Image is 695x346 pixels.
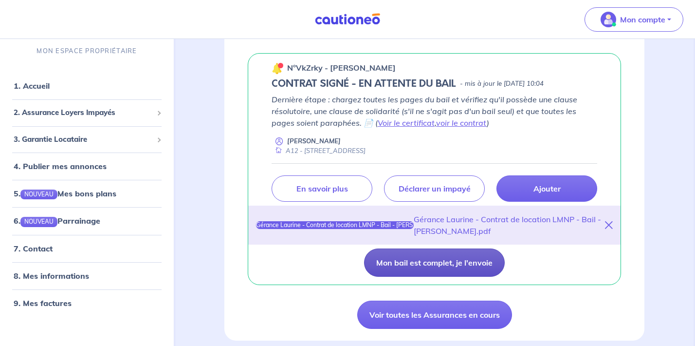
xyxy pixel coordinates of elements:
[585,7,683,32] button: illu_account_valid_menu.svgMon compte
[272,62,283,74] img: 🔔
[272,175,372,202] a: En savoir plus
[4,156,170,176] div: 4. Publier mes annonces
[378,118,435,128] a: Voir le certificat
[4,239,170,258] div: 7. Contact
[4,103,170,122] div: 2. Assurance Loyers Impayés
[14,189,116,198] a: 5.NOUVEAUMes bons plans
[272,94,597,129] p: Dernière étape : chargez toutes les pages du bail et vérifiez qu'il possède une clause résolutoir...
[272,146,366,155] div: A12 - [STREET_ADDRESS]
[311,13,384,25] img: Cautioneo
[4,130,170,149] div: 3. Garantie Locataire
[460,79,544,89] p: - mis à jour le [DATE] 10:04
[4,184,170,203] div: 5.NOUVEAUMes bons plans
[37,46,137,56] p: MON ESPACE PROPRIÉTAIRE
[14,298,72,308] a: 9. Mes factures
[533,184,561,193] p: Ajouter
[14,216,100,226] a: 6.NOUVEAUParrainage
[364,249,505,277] button: Mon bail est complet, je l'envoie
[256,221,414,229] div: Gérance Laurine - Contrat de location LMNP - Bail - [PERSON_NAME].pdf - 100 %
[4,211,170,231] div: 6.NOUVEAUParrainage
[14,244,53,253] a: 7. Contact
[296,184,348,193] p: En savoir plus
[4,293,170,313] div: 9. Mes factures
[436,118,487,128] a: voir le contrat
[399,184,471,193] p: Déclarer un impayé
[14,161,107,171] a: 4. Publier mes annonces
[272,78,456,90] h5: CONTRAT SIGNÉ - EN ATTENTE DU BAIL
[4,76,170,96] div: 1. Accueil
[14,271,89,281] a: 8. Mes informations
[496,175,597,202] a: Ajouter
[605,221,613,229] i: close-button-title
[287,136,341,146] p: [PERSON_NAME]
[620,14,665,25] p: Mon compte
[14,81,50,91] a: 1. Accueil
[287,62,396,74] p: n°VkZrky - [PERSON_NAME]
[4,266,170,286] div: 8. Mes informations
[414,213,605,237] div: Gérance Laurine - Contrat de location LMNP - Bail - [PERSON_NAME].pdf
[357,301,512,329] a: Voir toutes les Assurances en cours
[384,175,485,202] a: Déclarer un impayé
[601,12,616,27] img: illu_account_valid_menu.svg
[14,107,153,118] span: 2. Assurance Loyers Impayés
[272,78,597,90] div: state: CONTRACT-SIGNED, Context: NEW,CHOOSE-CERTIFICATE,ALONE,LESSOR-DOCUMENTS
[14,134,153,145] span: 3. Garantie Locataire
